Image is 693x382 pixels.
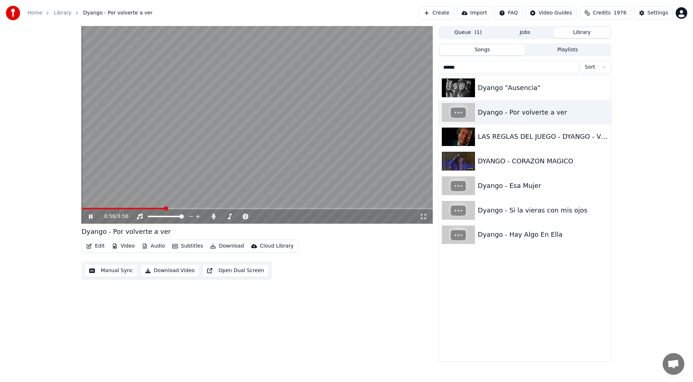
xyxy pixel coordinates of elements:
button: Download Video [140,264,199,277]
div: LAS REGLAS DEL JUEGO - DYANGO - VÍDEO CLIP [478,132,608,142]
button: Download [207,241,247,251]
span: ( 1 ) [475,29,482,36]
div: Dyango "Ausencia" [478,83,608,93]
button: Settings [634,7,673,20]
nav: breadcrumb [27,9,153,17]
div: Settings [648,9,668,17]
div: Dyango - Por volverte a ver [82,227,171,237]
span: 0:56 [104,213,115,220]
button: Subtitles [169,241,206,251]
div: Dyango - Si la vieras con mis ojos [478,205,608,215]
button: Manual Sync [84,264,138,277]
button: Songs [440,45,525,55]
a: Home [27,9,42,17]
div: Dyango - Por volverte a ver [478,107,608,117]
button: Audio [139,241,168,251]
button: Queue [440,27,497,38]
button: Jobs [497,27,554,38]
div: Dyango - Esa Mujer [478,181,608,191]
img: youka [6,6,20,20]
span: Dyango - Por volverte a ver [83,9,152,17]
div: DYANGO - CORAZON MAGICO [478,156,608,166]
button: FAQ [494,7,522,20]
div: Dyango - Hay Algo En Ella [478,229,608,240]
button: Video [109,241,138,251]
a: Library [54,9,71,17]
button: Open Dual Screen [202,264,269,277]
span: Credits [593,9,611,17]
button: Credits1976 [580,7,631,20]
button: Video Guides [525,7,576,20]
button: Library [553,27,610,38]
button: Create [419,7,454,20]
span: 1976 [614,9,627,17]
button: Playlists [525,45,610,55]
span: 3:56 [117,213,128,220]
div: Open chat [663,353,684,375]
div: Cloud Library [260,242,293,250]
span: Sort [585,64,595,71]
button: Edit [83,241,108,251]
button: Import [457,7,492,20]
div: / [104,213,122,220]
